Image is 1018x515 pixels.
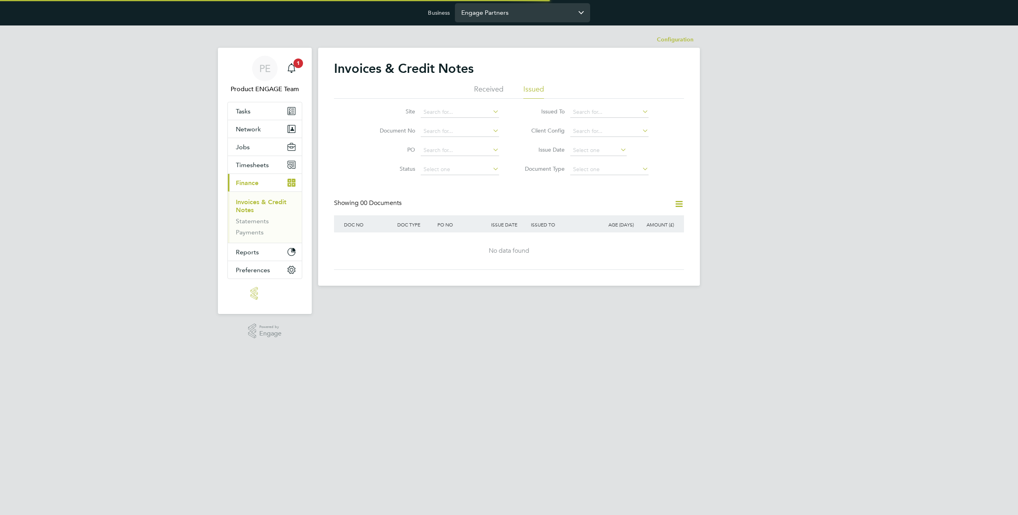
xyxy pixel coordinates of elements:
[227,84,302,94] span: Product ENGAGE Team
[293,59,303,68] span: 1
[228,191,302,243] div: Finance
[228,243,302,261] button: Reports
[570,164,649,175] input: Select one
[570,107,649,118] input: Search for...
[227,56,302,94] a: PEProduct ENGAGE Team
[519,108,565,115] label: Issued To
[259,330,282,337] span: Engage
[218,48,312,314] nav: Main navigation
[519,165,565,172] label: Document Type
[236,179,258,187] span: Finance
[570,126,649,137] input: Search for...
[529,215,596,234] div: ISSUED TO
[259,324,282,330] span: Powered by
[435,215,489,234] div: PO NO
[395,215,435,234] div: DOC TYPE
[369,108,415,115] label: Site
[519,146,565,153] label: Issue Date
[570,145,627,156] input: Select one
[251,287,279,300] img: engage-logo-retina.png
[636,215,676,234] div: AMOUNT (£)
[474,84,503,99] li: Received
[236,266,270,274] span: Preferences
[236,228,264,236] a: Payments
[228,120,302,138] button: Network
[236,107,251,115] span: Tasks
[334,60,474,76] h2: Invoices & Credit Notes
[421,145,499,156] input: Search for...
[421,164,499,175] input: Select one
[421,126,499,137] input: Search for...
[228,261,302,279] button: Preferences
[236,217,269,225] a: Statements
[421,107,499,118] input: Search for...
[259,63,271,74] span: PE
[369,127,415,134] label: Document No
[236,198,286,214] a: Invoices & Credit Notes
[596,215,636,234] div: AGE (DAYS)
[228,102,302,120] a: Tasks
[284,56,299,81] a: 1
[228,138,302,156] button: Jobs
[342,215,395,234] div: DOC NO
[657,32,694,48] li: Configuration
[236,161,269,169] span: Timesheets
[227,287,302,300] a: Go to home page
[236,143,250,151] span: Jobs
[228,174,302,191] button: Finance
[489,215,529,234] div: ISSUE DATE
[334,199,403,207] div: Showing
[369,146,415,153] label: PO
[523,84,544,99] li: Issued
[360,199,402,207] span: 00 Documents
[428,9,450,16] label: Business
[342,247,676,255] div: No data found
[236,248,259,256] span: Reports
[236,125,261,133] span: Network
[248,324,282,339] a: Powered byEngage
[369,165,415,172] label: Status
[519,127,565,134] label: Client Config
[228,156,302,174] button: Timesheets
